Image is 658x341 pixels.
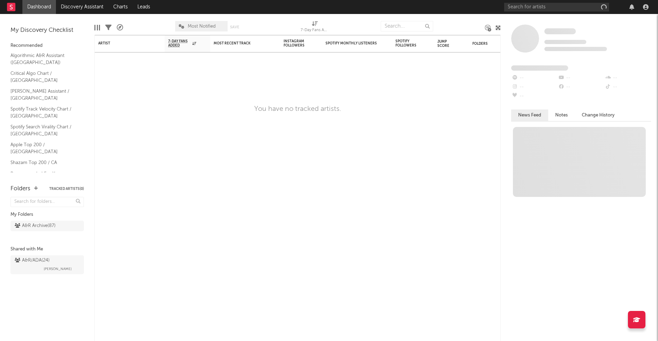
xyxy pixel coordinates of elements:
[188,24,216,29] span: Most Notified
[544,47,607,51] span: 0 fans last week
[511,73,558,83] div: --
[168,39,191,48] span: 7-Day Fans Added
[558,73,604,83] div: --
[10,211,84,219] div: My Folders
[504,3,609,12] input: Search for artists
[10,255,84,274] a: A&R/ADA(24)[PERSON_NAME]
[511,92,558,101] div: --
[10,42,84,50] div: Recommended
[326,41,378,45] div: Spotify Monthly Listeners
[10,170,77,178] a: Recommended For You
[254,105,341,113] div: You have no tracked artists.
[98,41,151,45] div: Artist
[10,87,77,102] a: [PERSON_NAME] Assistant / [GEOGRAPHIC_DATA]
[284,39,308,48] div: Instagram Followers
[10,159,77,166] a: Shazam Top 200 / CA
[381,21,433,31] input: Search...
[437,40,455,48] div: Jump Score
[544,28,576,34] span: Some Artist
[10,245,84,254] div: Shared with Me
[301,17,329,38] div: 7-Day Fans Added (7-Day Fans Added)
[544,40,586,44] span: Tracking Since: [DATE]
[511,109,548,121] button: News Feed
[10,52,77,66] a: Algorithmic A&R Assistant ([GEOGRAPHIC_DATA])
[605,73,651,83] div: --
[10,221,84,231] a: A&R Archive(87)
[105,17,112,38] div: Filters
[511,83,558,92] div: --
[548,109,575,121] button: Notes
[10,26,84,35] div: My Discovery Checklist
[10,197,84,207] input: Search for folders...
[10,141,77,155] a: Apple Top 200 / [GEOGRAPHIC_DATA]
[10,185,30,193] div: Folders
[10,70,77,84] a: Critical Algo Chart / [GEOGRAPHIC_DATA]
[117,17,123,38] div: A&R Pipeline
[558,83,604,92] div: --
[214,41,266,45] div: Most Recent Track
[49,187,84,191] button: Tracked Artists(0)
[472,42,525,46] div: Folders
[10,105,77,120] a: Spotify Track Velocity Chart / [GEOGRAPHIC_DATA]
[15,222,56,230] div: A&R Archive ( 87 )
[94,17,100,38] div: Edit Columns
[301,26,329,35] div: 7-Day Fans Added (7-Day Fans Added)
[511,65,568,71] span: Fans Added by Platform
[395,39,420,48] div: Spotify Followers
[605,83,651,92] div: --
[544,28,576,35] a: Some Artist
[15,256,50,265] div: A&R/ADA ( 24 )
[230,25,239,29] button: Save
[575,109,622,121] button: Change History
[44,265,72,273] span: [PERSON_NAME]
[10,123,77,137] a: Spotify Search Virality Chart / [GEOGRAPHIC_DATA]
